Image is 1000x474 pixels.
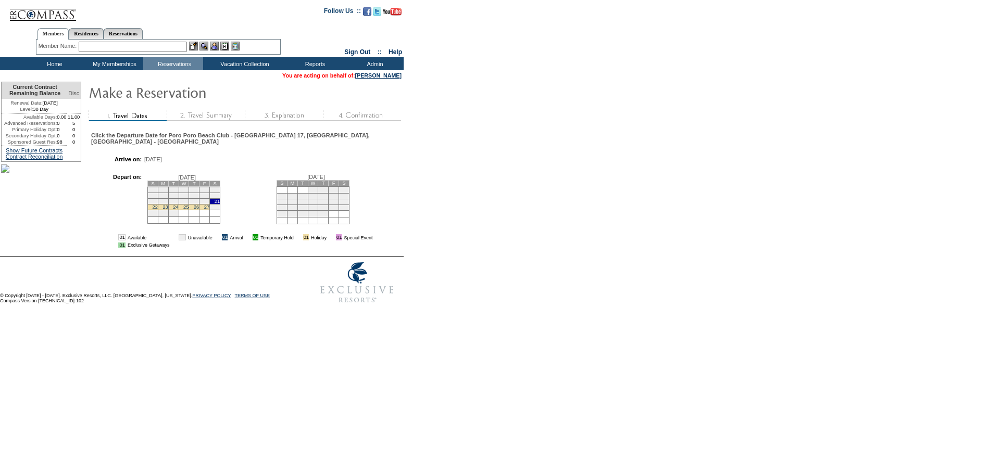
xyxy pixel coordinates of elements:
[373,7,381,16] img: Follow us on Twitter
[192,293,231,298] a: PRIVACY POLICY
[183,204,189,210] a: 25
[189,181,199,186] td: T
[210,181,220,186] td: S
[69,28,104,39] a: Residences
[6,147,63,153] a: Show Future Contracts
[158,198,168,204] td: 16
[363,7,371,16] img: Become our fan on Facebook
[324,6,361,19] td: Follow Us ::
[143,57,203,70] td: Reservations
[179,181,189,186] td: W
[2,120,57,126] td: Advanced Reservations:
[373,10,381,17] a: Follow us on Twitter
[67,133,81,139] td: 0
[194,204,199,210] a: 26
[277,180,287,186] td: S
[67,114,81,120] td: 11.00
[287,180,297,186] td: M
[118,234,125,240] td: 01
[310,257,404,309] img: Exclusive Resorts
[318,210,329,217] td: 30
[336,234,342,240] td: 01
[363,10,371,17] a: Become our fan on Facebook
[287,199,297,204] td: 13
[210,42,219,50] img: Impersonate
[178,174,196,181] span: [DATE]
[287,193,297,199] td: 6
[277,210,287,217] td: 26
[329,204,339,210] td: 24
[83,57,143,70] td: My Memberships
[329,180,339,186] td: F
[199,198,210,204] td: 20
[220,42,229,50] img: Reservations
[168,210,179,216] td: 31
[383,10,402,17] a: Subscribe to our YouTube Channel
[222,234,228,240] td: 01
[148,198,158,204] td: 15
[210,204,220,210] td: 28
[287,204,297,210] td: 20
[231,42,240,50] img: b_calculator.gif
[339,204,349,210] td: 25
[339,186,349,193] td: 4
[199,42,208,50] img: View
[383,8,402,16] img: Subscribe to our YouTube Channel
[168,181,179,186] td: T
[153,204,158,210] a: 22
[203,57,284,70] td: Vacation Collection
[245,235,251,240] img: i.gif
[308,193,318,199] td: 8
[318,204,329,210] td: 23
[311,234,327,240] td: Holiday
[297,180,308,186] td: T
[179,187,189,193] td: 4
[2,126,57,133] td: Primary Holiday Opt:
[148,210,158,216] td: 29
[89,82,297,103] img: Make Reservation
[210,193,220,198] td: 14
[297,210,308,217] td: 28
[173,204,178,210] a: 24
[318,180,329,186] td: T
[10,100,42,106] span: Renewal Date:
[2,133,57,139] td: Secondary Holiday Opt:
[148,187,158,193] td: 1
[308,204,318,210] td: 22
[287,210,297,217] td: 27
[68,90,81,96] span: Disc.
[339,193,349,199] td: 11
[329,199,339,204] td: 17
[245,110,323,121] img: step3_state1.gif
[235,293,270,298] a: TERMS OF USE
[23,57,83,70] td: Home
[189,42,198,50] img: b_edit.gif
[297,193,308,199] td: 7
[179,193,189,198] td: 11
[148,193,158,198] td: 8
[389,48,402,56] a: Help
[277,199,287,204] td: 12
[67,120,81,126] td: 5
[344,57,404,70] td: Admin
[308,199,318,204] td: 15
[118,242,125,248] td: 01
[167,110,245,121] img: step2_state1.gif
[318,199,329,204] td: 16
[168,187,179,193] td: 3
[188,234,213,240] td: Unavailable
[199,187,210,193] td: 6
[39,42,79,50] div: Member Name:
[307,174,325,180] span: [DATE]
[162,204,168,210] a: 23
[296,235,301,240] img: i.gif
[308,180,318,186] td: W
[2,139,57,145] td: Sponsored Guest Res:
[96,156,142,162] td: Arrive on:
[297,204,308,210] td: 21
[37,28,69,40] a: Members
[158,193,168,198] td: 9
[199,193,210,198] td: 13
[230,234,243,240] td: Arrival
[158,181,168,186] td: M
